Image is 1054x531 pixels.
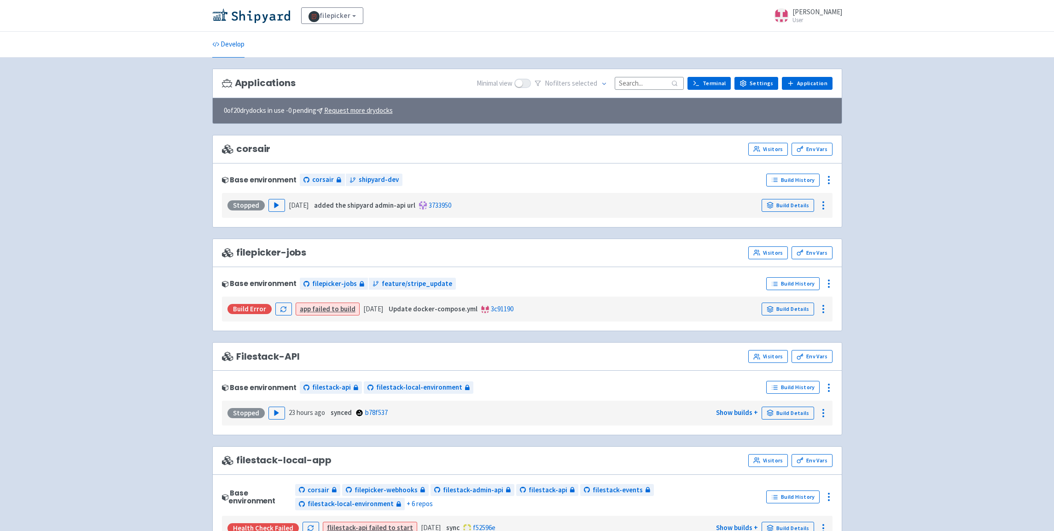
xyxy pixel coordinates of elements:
[227,200,265,210] div: Stopped
[308,499,394,509] span: filestack-local-environment
[748,350,788,363] a: Visitors
[222,144,271,154] span: corsair
[792,246,832,259] a: Env Vars
[300,278,368,290] a: filepicker-jobs
[369,278,456,290] a: feature/stripe_update
[766,277,820,290] a: Build History
[222,384,297,391] div: Base environment
[734,77,778,90] a: Settings
[346,174,402,186] a: shipyard-dev
[222,247,307,258] span: filepicker-jobs
[227,304,272,314] div: Build Error
[222,176,297,184] div: Base environment
[301,7,364,24] a: filepicker
[312,382,351,393] span: filestack-api
[716,408,758,417] a: Show builds +
[268,407,285,420] button: Play
[748,246,788,259] a: Visitors
[748,143,788,156] a: Visitors
[222,280,297,287] div: Base environment
[312,175,334,185] span: corsair
[222,455,332,466] span: filestack-local-app
[766,490,820,503] a: Build History
[268,199,285,212] button: Play
[516,484,578,496] a: filestack-api
[792,17,842,23] small: User
[407,499,433,509] span: + 6 repos
[289,201,309,210] time: [DATE]
[300,381,362,394] a: filestack-api
[331,408,352,417] strong: synced
[227,408,265,418] div: Stopped
[545,78,597,89] span: No filter s
[342,484,429,496] a: filepicker-webhooks
[222,489,292,505] div: Base environment
[224,105,393,116] span: 0 of 20 drydocks in use - 0 pending
[314,201,415,210] strong: added the shipyard admin-api url
[295,498,405,510] a: filestack-local-environment
[491,304,513,313] a: 3c91190
[593,485,643,496] span: filestack-events
[762,407,814,420] a: Build Details
[376,382,462,393] span: filestack-local-environment
[222,78,296,88] h3: Applications
[363,304,383,313] time: [DATE]
[615,77,684,89] input: Search...
[312,279,357,289] span: filepicker-jobs
[365,408,388,417] a: b78f537
[355,485,418,496] span: filepicker-webhooks
[289,408,325,417] time: 23 hours ago
[364,381,473,394] a: filestack-local-environment
[300,304,355,313] a: app failed to build
[389,304,478,313] strong: Update docker-compose.yml
[580,484,654,496] a: filestack-events
[212,8,290,23] img: Shipyard logo
[300,174,345,186] a: corsair
[222,351,300,362] span: Filestack-API
[300,304,311,313] strong: app
[766,381,820,394] a: Build History
[529,485,567,496] span: filestack-api
[762,199,814,212] a: Build Details
[792,350,832,363] a: Env Vars
[308,485,329,496] span: corsair
[295,484,340,496] a: corsair
[359,175,399,185] span: shipyard-dev
[782,77,832,90] a: Application
[477,78,512,89] span: Minimal view
[324,106,393,115] u: Request more drydocks
[792,143,832,156] a: Env Vars
[687,77,731,90] a: Terminal
[382,279,452,289] span: feature/stripe_update
[443,485,503,496] span: filestack-admin-api
[762,303,814,315] a: Build Details
[792,7,842,16] span: [PERSON_NAME]
[572,79,597,88] span: selected
[766,174,820,187] a: Build History
[769,8,842,23] a: [PERSON_NAME] User
[212,32,245,58] a: Develop
[429,201,451,210] a: 3733950
[748,454,788,467] a: Visitors
[792,454,832,467] a: Env Vars
[431,484,514,496] a: filestack-admin-api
